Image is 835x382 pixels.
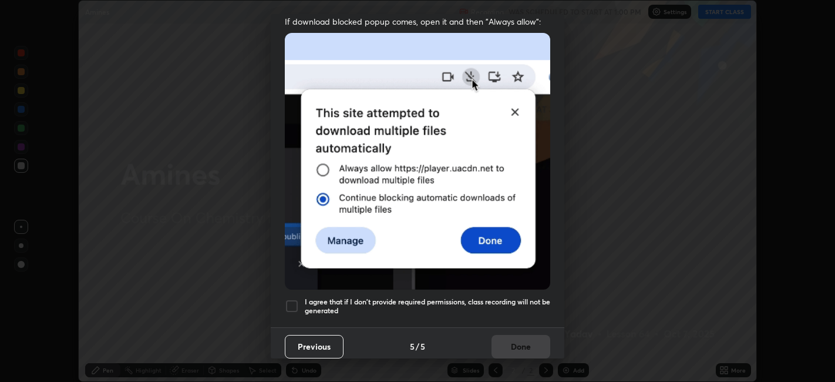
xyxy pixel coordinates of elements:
span: If download blocked popup comes, open it and then "Always allow": [285,16,550,27]
h5: I agree that if I don't provide required permissions, class recording will not be generated [305,297,550,316]
h4: / [416,340,419,353]
img: downloads-permission-blocked.gif [285,33,550,290]
h4: 5 [420,340,425,353]
button: Previous [285,335,344,358]
h4: 5 [410,340,415,353]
